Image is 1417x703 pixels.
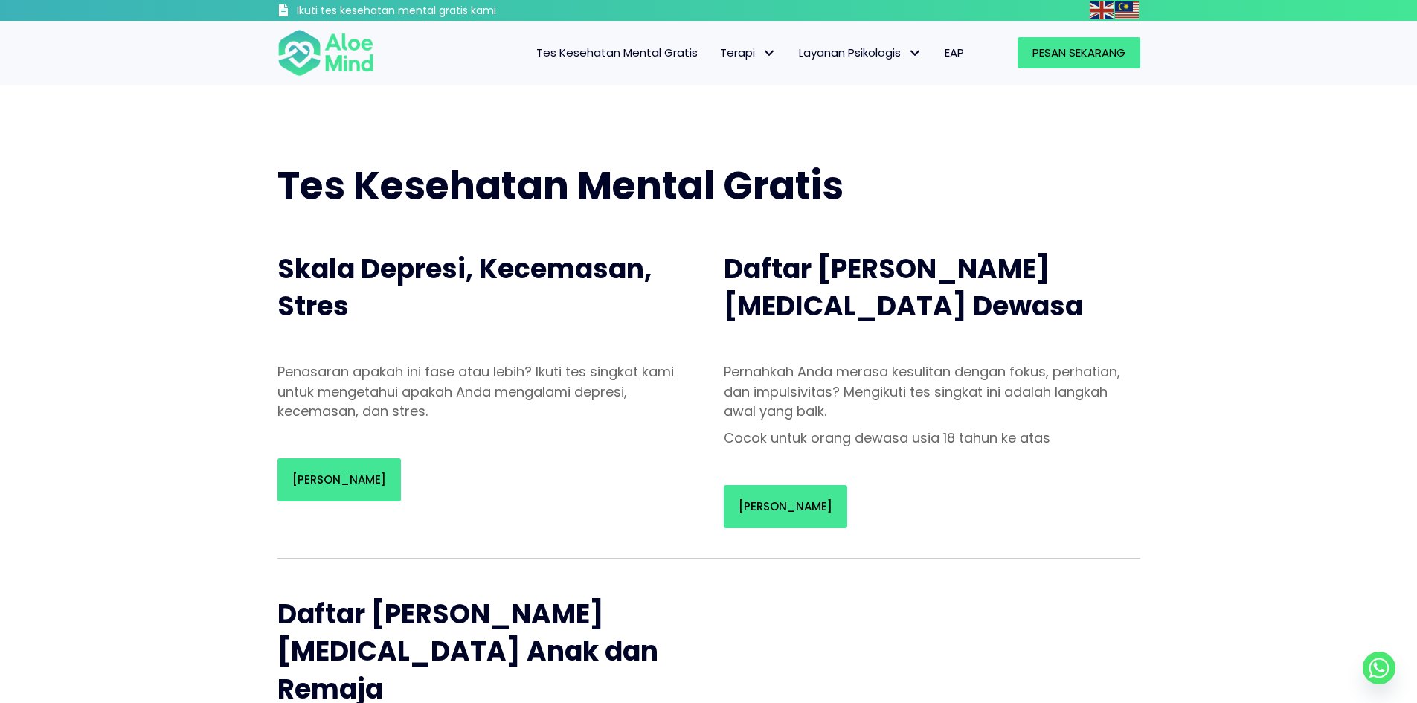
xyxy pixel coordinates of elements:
font: Pernahkah Anda merasa kesulitan dengan fokus, perhatian, dan impulsivitas? Mengikuti tes singkat ... [724,362,1120,420]
a: [PERSON_NAME] [277,458,401,501]
a: Tes Kesehatan Mental Gratis [525,37,709,68]
font: Penasaran apakah ini fase atau lebih? Ikuti tes singkat kami untuk mengetahui apakah Anda mengala... [277,362,674,420]
a: English [1090,1,1115,19]
span: Layanan Psikologis: submenu [904,42,926,64]
nav: Menu [393,37,975,68]
font: Cocok untuk orang dewasa usia 18 tahun ke atas [724,428,1050,447]
img: ms [1115,1,1139,19]
font: Tes Kesehatan Mental Gratis [277,158,844,213]
font: EAP [945,45,964,60]
a: Ikuti tes kesehatan mental gratis kami [277,4,547,21]
a: Layanan PsikologisLayanan Psikologis: submenu [788,37,934,68]
img: en [1090,1,1114,19]
a: [PERSON_NAME] [724,485,847,528]
font: [PERSON_NAME] [739,498,832,514]
font: [PERSON_NAME] [292,472,386,487]
font: Pesan Sekarang [1032,45,1125,60]
a: Pesan Sekarang [1018,37,1140,68]
font: Daftar [PERSON_NAME] [MEDICAL_DATA] Dewasa [724,250,1083,325]
font: Layanan Psikologis [799,45,901,60]
a: TerapiTerapi: submenu [709,37,788,68]
font: Ikuti tes kesehatan mental gratis kami [297,3,496,18]
img: Logo Pikiran Lidah Buaya [277,28,374,77]
font: Terapi [720,45,755,60]
font: Tes Kesehatan Mental Gratis [536,45,698,60]
a: Malay [1115,1,1140,19]
font: Skala Depresi, Kecemasan, Stres [277,250,652,325]
a: EAP [934,37,975,68]
a: WhatsApp [1363,652,1395,684]
span: Terapi: submenu [759,42,780,64]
